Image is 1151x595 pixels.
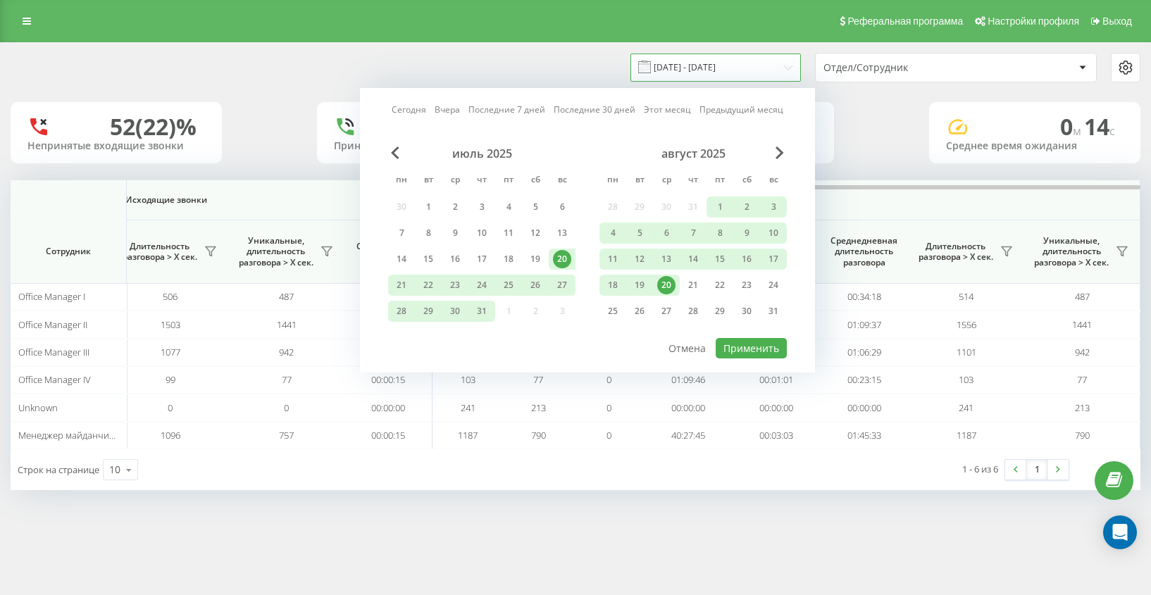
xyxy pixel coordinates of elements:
[716,338,787,358] button: Применить
[392,250,411,268] div: 14
[680,275,707,296] div: чт 21 авг. 2025 г.
[630,250,649,268] div: 12
[957,346,976,358] span: 1101
[684,302,702,320] div: 28
[847,15,963,27] span: Реферальная программа
[392,276,411,294] div: 21
[653,249,680,270] div: ср 13 авг. 2025 г.
[653,301,680,322] div: ср 27 авг. 2025 г.
[606,373,611,386] span: 0
[630,302,649,320] div: 26
[599,223,626,244] div: пн 4 авг. 2025 г.
[962,462,998,476] div: 1 - 6 из 6
[344,422,433,449] td: 00:00:15
[733,196,760,218] div: сб 2 авг. 2025 г.
[707,249,733,270] div: пт 15 авг. 2025 г.
[499,250,518,268] div: 18
[820,283,908,311] td: 00:34:18
[110,113,197,140] div: 52 (22)%
[711,198,729,216] div: 1
[552,170,573,192] abbr: воскресенье
[458,429,478,441] span: 1187
[604,276,622,294] div: 18
[415,196,442,218] div: вт 1 июля 2025 г.
[707,301,733,322] div: пт 29 авг. 2025 г.
[656,170,677,192] abbr: среда
[473,224,491,242] div: 10
[419,198,437,216] div: 1
[392,224,411,242] div: 7
[1031,235,1112,268] span: Уникальные, длительность разговора > Х сек.
[526,224,545,242] div: 12
[526,276,545,294] div: 26
[415,301,442,322] div: вт 29 июля 2025 г.
[419,276,437,294] div: 22
[606,401,611,414] span: 0
[388,301,415,322] div: пн 28 июля 2025 г.
[419,302,437,320] div: 29
[418,170,439,192] abbr: вторник
[764,198,783,216] div: 3
[733,223,760,244] div: сб 9 авг. 2025 г.
[499,276,518,294] div: 25
[468,196,495,218] div: чт 3 июля 2025 г.
[277,318,297,331] span: 1441
[684,250,702,268] div: 14
[109,463,120,477] div: 10
[279,290,294,303] span: 487
[699,103,783,116] a: Предыдущий месяц
[553,224,571,242] div: 13
[18,429,120,441] span: Менеджер майданчик II
[495,249,522,270] div: пт 18 июля 2025 г.
[419,250,437,268] div: 15
[1073,123,1084,139] span: м
[1084,111,1115,142] span: 14
[388,223,415,244] div: пн 7 июля 2025 г.
[161,318,180,331] span: 1503
[18,346,89,358] span: Office Manager III
[355,241,421,263] span: Среднее время ожидания
[473,198,491,216] div: 3
[644,366,732,394] td: 01:09:46
[549,249,575,270] div: вс 20 июля 2025 г.
[738,276,756,294] div: 23
[760,275,787,296] div: вс 24 авг. 2025 г.
[1075,401,1090,414] span: 213
[549,223,575,244] div: вс 13 июля 2025 г.
[23,246,114,257] span: Сотрудник
[498,170,519,192] abbr: пятница
[553,198,571,216] div: 6
[707,275,733,296] div: пт 22 авг. 2025 г.
[732,394,820,421] td: 00:00:00
[442,301,468,322] div: ср 30 июля 2025 г.
[526,250,545,268] div: 19
[1075,346,1090,358] span: 942
[707,223,733,244] div: пт 8 авг. 2025 г.
[764,302,783,320] div: 31
[279,429,294,441] span: 757
[763,170,784,192] abbr: воскресенье
[630,224,649,242] div: 5
[415,223,442,244] div: вт 8 июля 2025 г.
[626,249,653,270] div: вт 12 авг. 2025 г.
[707,196,733,218] div: пт 1 авг. 2025 г.
[680,223,707,244] div: чт 7 авг. 2025 г.
[499,198,518,216] div: 4
[533,373,543,386] span: 77
[446,250,464,268] div: 16
[549,196,575,218] div: вс 6 июля 2025 г.
[531,429,546,441] span: 790
[446,224,464,242] div: 9
[461,373,475,386] span: 103
[27,140,205,152] div: Непринятые входящие звонки
[657,276,676,294] div: 20
[599,275,626,296] div: пн 18 авг. 2025 г.
[388,249,415,270] div: пн 14 июля 2025 г.
[446,302,464,320] div: 30
[626,275,653,296] div: вт 19 авг. 2025 г.
[168,401,173,414] span: 0
[468,249,495,270] div: чт 17 июля 2025 г.
[604,250,622,268] div: 11
[738,250,756,268] div: 16
[442,196,468,218] div: ср 2 июля 2025 г.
